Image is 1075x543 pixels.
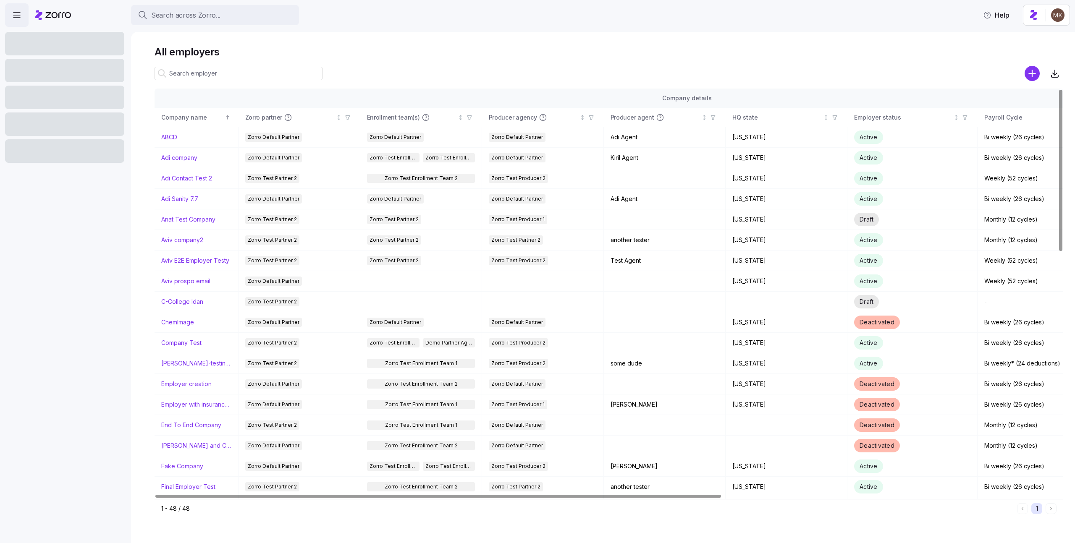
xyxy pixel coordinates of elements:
[248,441,299,450] span: Zorro Default Partner
[155,45,1063,58] h1: All employers
[604,456,726,477] td: [PERSON_NAME]
[248,174,297,183] span: Zorro Test Partner 2
[860,298,873,305] span: Draft
[726,209,847,230] td: [US_STATE]
[984,113,1073,122] div: Payroll Cycle
[860,154,878,161] span: Active
[726,108,847,127] th: HQ stateNot sorted
[726,168,847,189] td: [US_STATE]
[161,462,203,470] a: Fake Company
[248,235,297,245] span: Zorro Test Partner 2
[604,148,726,168] td: Kiril Agent
[604,189,726,209] td: Adi Agent
[248,400,299,409] span: Zorro Default Partner
[491,359,545,368] span: Zorro Test Producer 2
[491,174,545,183] span: Zorro Test Producer 2
[248,297,297,306] span: Zorro Test Partner 2
[161,400,231,409] a: Employer with insurance problems
[161,236,203,244] a: Aviv company2
[370,318,421,327] span: Zorro Default Partner
[491,215,545,224] span: Zorro Test Producer 1
[726,312,847,333] td: [US_STATE]
[604,394,726,415] td: [PERSON_NAME]
[860,421,894,428] span: Deactivated
[726,477,847,497] td: [US_STATE]
[370,153,417,162] span: Zorro Test Enrollment Team 2
[726,353,847,374] td: [US_STATE]
[161,277,210,285] a: Aviv prospo email
[491,318,543,327] span: Zorro Default Partner
[248,379,299,389] span: Zorro Default Partner
[385,400,457,409] span: Zorro Test Enrollment Team 1
[161,441,231,450] a: [PERSON_NAME] and ChemImage
[491,420,543,430] span: Zorro Default Partner
[370,256,419,265] span: Zorro Test Partner 2
[491,338,545,347] span: Zorro Test Producer 2
[1046,503,1057,514] button: Next page
[604,353,726,374] td: some dude
[604,477,726,497] td: another tester
[1025,66,1040,81] svg: add icon
[370,338,417,347] span: Zorro Test Enrollment Team 2
[370,462,417,471] span: Zorro Test Enrollment Team 2
[336,115,342,120] div: Not sorted
[491,133,543,142] span: Zorro Default Partner
[491,194,543,204] span: Zorro Default Partner
[239,108,360,127] th: Zorro partnerNot sorted
[248,215,297,224] span: Zorro Test Partner 2
[701,115,707,120] div: Not sorted
[726,189,847,209] td: [US_STATE]
[860,175,878,182] span: Active
[953,115,959,120] div: Not sorted
[604,127,726,148] td: Adi Agent
[1031,503,1042,514] button: 1
[385,420,457,430] span: Zorro Test Enrollment Team 1
[161,154,197,162] a: Adi company
[161,483,215,491] a: Final Employer Test
[161,298,203,306] a: C-College Idan
[860,236,878,243] span: Active
[425,153,473,162] span: Zorro Test Enrollment Team 1
[225,115,231,120] div: Sorted ascending
[726,148,847,168] td: [US_STATE]
[161,133,177,141] a: ABCD
[248,194,299,204] span: Zorro Default Partner
[151,10,220,21] span: Search across Zorro...
[726,456,847,477] td: [US_STATE]
[161,504,1014,513] div: 1 - 48 / 48
[491,379,543,389] span: Zorro Default Partner
[860,257,878,264] span: Active
[823,115,829,120] div: Not sorted
[726,230,847,251] td: [US_STATE]
[604,230,726,251] td: another tester
[161,256,229,265] a: Aviv E2E Employer Testy
[161,113,223,122] div: Company name
[611,113,654,122] span: Producer agent
[248,277,299,286] span: Zorro Default Partner
[604,108,726,127] th: Producer agentNot sorted
[248,256,297,265] span: Zorro Test Partner 2
[1051,8,1065,22] img: 5ab780eebedb11a070f00e4a129a1a32
[385,359,457,368] span: Zorro Test Enrollment Team 1
[491,462,545,471] span: Zorro Test Producer 2
[385,441,458,450] span: Zorro Test Enrollment Team 2
[155,108,239,127] th: Company nameSorted ascending
[425,338,473,347] span: Demo Partner Agency
[161,380,212,388] a: Employer creation
[131,5,299,25] button: Search across Zorro...
[248,133,299,142] span: Zorro Default Partner
[854,113,952,122] div: Employer status
[860,318,894,326] span: Deactivated
[248,318,299,327] span: Zorro Default Partner
[248,482,297,491] span: Zorro Test Partner 2
[161,339,202,347] a: Company Test
[726,127,847,148] td: [US_STATE]
[248,462,299,471] span: Zorro Default Partner
[860,380,894,387] span: Deactivated
[579,115,585,120] div: Not sorted
[248,420,297,430] span: Zorro Test Partner 2
[370,235,419,245] span: Zorro Test Partner 2
[385,482,458,491] span: Zorro Test Enrollment Team 2
[458,115,464,120] div: Not sorted
[726,251,847,271] td: [US_STATE]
